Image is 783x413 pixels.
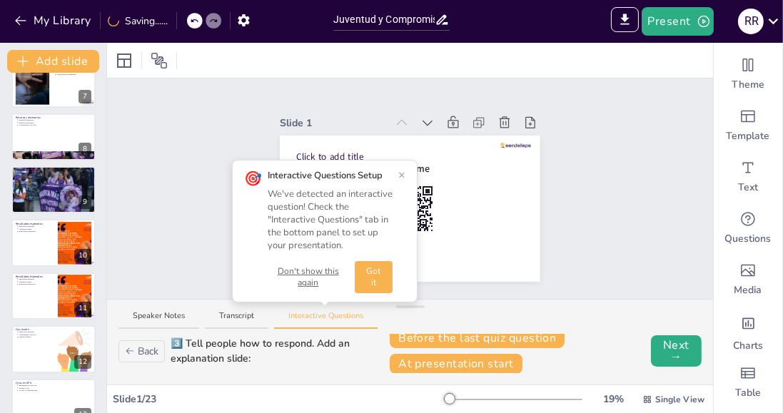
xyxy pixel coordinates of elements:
button: Back [118,340,165,362]
p: Participación comunitaria [56,73,91,76]
div: Add images, graphics, shapes or video [714,254,782,305]
div: 12 [74,355,91,369]
div: Slide 1 [280,116,385,131]
div: Interactive Questions Setup [268,169,393,182]
p: Resultados esperados [16,221,54,225]
button: Next → [651,335,702,367]
div: 19 % [597,392,631,407]
button: × [398,169,405,180]
div: 7 [79,90,91,103]
div: Change the overall theme [714,49,782,100]
p: Recursos necesarios [16,115,91,119]
p: Papel de la juventud [19,330,49,333]
p: Citas en APA [16,380,91,384]
div: 11 [11,272,96,320]
div: 11 [74,302,91,315]
button: Interactive Questions [274,310,378,330]
p: Resultados deseados [19,277,54,280]
p: Instituciones educativas [19,174,91,177]
span: Text [738,180,758,195]
div: 8 [11,113,96,160]
p: Importancia de las citas [19,384,91,387]
p: Formato APA [19,387,91,389]
div: 🎯 [244,169,262,189]
div: R R [738,9,764,34]
p: Relaciones saludables [19,283,54,286]
p: Recursos esenciales [19,118,91,121]
div: Add charts and graphs [714,305,782,357]
span: Theme [732,78,764,92]
button: Before the last quiz question [390,328,565,348]
button: Got it [355,261,393,294]
div: 10 [11,219,96,266]
div: Add ready made slides [714,100,782,151]
p: Conclusión [16,327,49,332]
p: Resultados esperados [16,275,54,279]
span: Media [734,283,762,297]
p: Involucrar a otros [16,168,91,173]
button: Speaker Notes [118,310,199,330]
div: Layout [113,49,136,72]
div: We've detected an interactive question! Check the "Interactive Questions" tab in the bottom panel... [268,188,393,253]
span: Export to PowerPoint [611,7,639,36]
span: Questions [725,232,772,246]
button: Transcript [205,310,268,330]
span: Click to add title [296,151,363,163]
div: Saving...... [108,14,168,29]
p: Acceso a la información [19,389,91,392]
div: Get real-time input from your audience [714,203,782,254]
div: 9 [79,195,91,209]
button: Present [642,7,713,36]
p: Uso de redes sociales [56,71,91,73]
p: Relaciones saludables [19,230,54,233]
span: Position [151,52,168,69]
button: At presentation start [390,354,522,374]
span: Table [735,386,761,400]
p: Compromiso colectivo [19,333,49,336]
button: My Library [11,9,97,32]
p: Ambiente seguro [19,227,54,230]
div: Slide 1 / 23 [113,392,445,407]
p: Colaboración con otros [19,124,91,127]
p: Espacios adecuados [19,121,91,124]
button: Add slide [7,50,99,73]
p: Autoridades locales [19,177,91,180]
span: Template [727,129,770,143]
input: Insert title [333,9,435,30]
button: R R [738,7,764,36]
button: Don't show this again [268,265,349,290]
p: Importancia de la colaboración [19,171,91,174]
p: Cambio positivo [19,336,49,339]
p: Ambiente seguro [19,280,54,283]
div: Add a table [714,357,782,408]
div: Add text boxes [714,151,782,203]
span: Charts [733,339,763,353]
div: 9 [11,166,96,213]
p: Resultados deseados [19,225,54,228]
div: 12 [11,325,96,372]
div: 8 [79,143,91,156]
span: Single View [655,393,704,406]
div: 7 [11,60,96,107]
div: 10 [74,249,91,262]
div: 3️⃣ Tell people how to respond. Add an explanation slide: [171,336,384,366]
